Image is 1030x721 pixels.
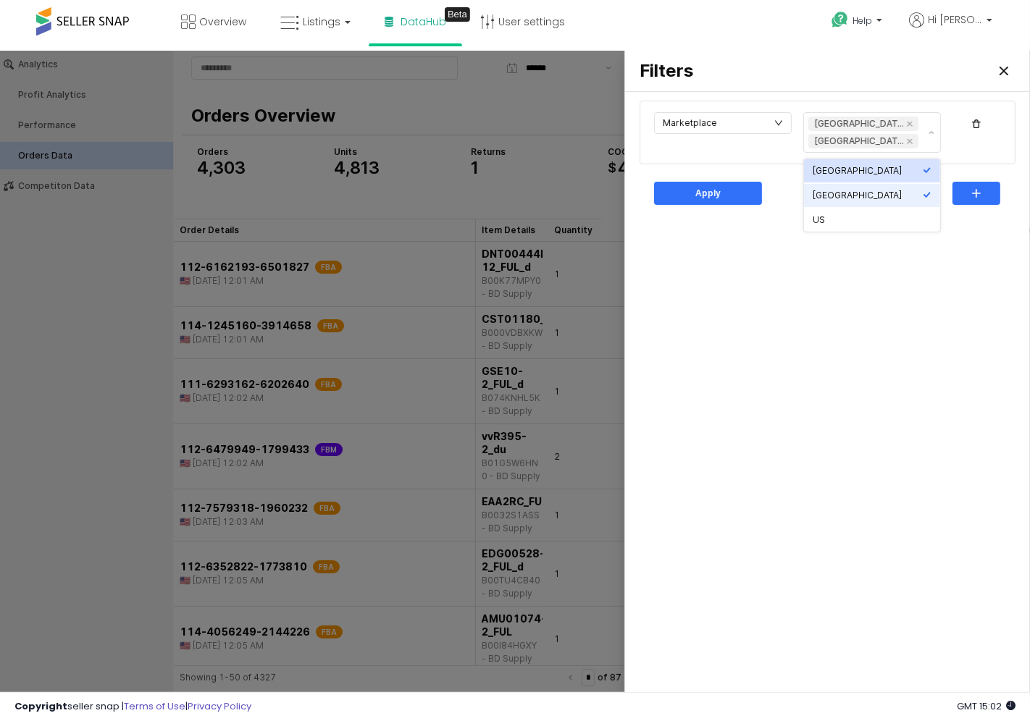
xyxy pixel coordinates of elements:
p: Apply [695,137,721,148]
a: Hi [PERSON_NAME] [909,12,992,45]
div: seller snap | | [14,700,251,714]
button: Close [992,9,1016,32]
i: Get Help [831,11,849,29]
button: Show suggestions [923,62,940,101]
span: Overview [199,14,246,29]
div: Remove Mexico [907,88,913,93]
strong: Copyright [14,699,67,713]
h3: Filters [640,10,725,30]
span: Help [853,14,872,27]
div: [GEOGRAPHIC_DATA] [813,139,923,151]
div: [GEOGRAPHIC_DATA] [814,66,904,80]
div: Tooltip anchor [445,7,470,22]
div: Select an option [804,108,940,182]
a: Privacy Policy [188,699,251,713]
div: [GEOGRAPHIC_DATA] [814,83,904,98]
div: US [813,164,923,175]
span: Listings [303,14,340,29]
i: icon: down [774,68,783,77]
span: Hi [PERSON_NAME] [928,12,982,27]
div: [GEOGRAPHIC_DATA] [813,114,923,126]
a: Terms of Use [124,699,185,713]
span: DataHub [401,14,446,29]
div: Remove Canada [907,70,913,76]
span: 2025-09-8 15:02 GMT [957,699,1016,713]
